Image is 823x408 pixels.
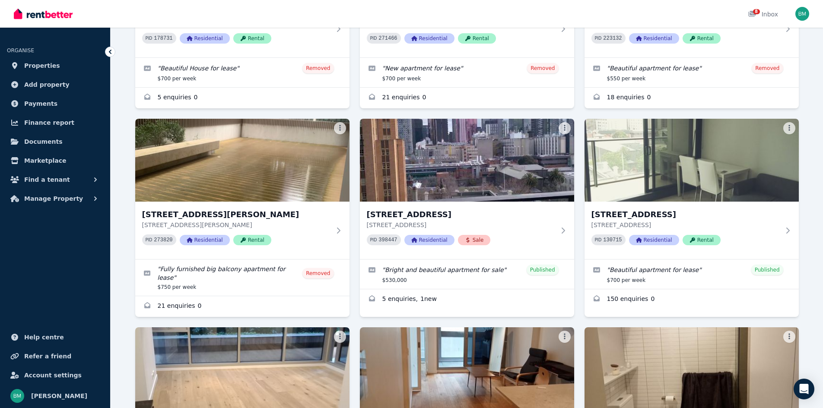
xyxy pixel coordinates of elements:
span: 8 [753,9,760,14]
a: Marketplace [7,152,103,169]
span: Rental [233,33,271,44]
code: 273820 [154,237,172,243]
h3: [STREET_ADDRESS][PERSON_NAME] [142,209,330,221]
span: Rental [458,33,496,44]
button: More options [334,331,346,343]
a: Edit listing: New apartment for lease [360,58,574,87]
span: Residential [629,235,679,245]
button: More options [783,331,795,343]
div: Open Intercom Messenger [794,379,814,399]
code: 398447 [378,237,397,243]
a: Enquiries for 809/33 Mackenzie Street, Melbourne [585,289,799,310]
span: Residential [629,33,679,44]
button: Find a tenant [7,171,103,188]
p: [STREET_ADDRESS] [591,221,780,229]
small: PID [370,36,377,41]
a: Edit listing: Fully furnished big balcony apartment for lease [135,259,350,296]
small: PID [146,237,153,242]
span: Documents [24,136,63,147]
small: PID [146,36,153,41]
code: 130715 [603,237,622,243]
a: Enquiries for 207/601 Saint Kilda Road, Melbourne [360,88,574,108]
button: More options [559,122,571,134]
a: Refer a friend [7,348,103,365]
span: Sale [458,235,491,245]
span: Manage Property [24,193,83,204]
a: Enquiries for 308/10 Daly Street, South Yarra [585,88,799,108]
span: ORGANISE [7,47,34,54]
button: More options [783,122,795,134]
small: PID [370,237,377,242]
span: Residential [404,235,454,245]
a: Enquiries for 801/38 Rose Lane, Melbourne [135,296,350,317]
span: Finance report [24,117,74,128]
img: RentBetter [14,7,73,20]
span: Account settings [24,370,82,380]
img: 809/33 Mackenzie Street, Melbourne [585,119,799,202]
span: Marketplace [24,155,66,166]
span: Find a tenant [24,174,70,185]
span: Add property [24,79,70,90]
button: More options [334,122,346,134]
a: Documents [7,133,103,150]
span: Residential [404,33,454,44]
a: Help centre [7,329,103,346]
p: [STREET_ADDRESS][PERSON_NAME] [142,221,330,229]
span: Residential [180,33,230,44]
a: Add property [7,76,103,93]
img: Brendan Meng [795,7,809,21]
code: 223132 [603,35,622,41]
button: More options [559,331,571,343]
a: 809/33 Mackenzie Street, Melbourne[STREET_ADDRESS][STREET_ADDRESS]PID 130715ResidentialRental [585,119,799,259]
a: Finance report [7,114,103,131]
span: Rental [683,33,721,44]
span: Properties [24,60,60,71]
button: Manage Property [7,190,103,207]
img: Brendan Meng [10,389,24,403]
span: Rental [683,235,721,245]
a: Account settings [7,367,103,384]
code: 271466 [378,35,397,41]
a: Properties [7,57,103,74]
span: Residential [180,235,230,245]
a: Edit listing: Beautiful apartment for lease [585,58,799,87]
span: Rental [233,235,271,245]
code: 178731 [154,35,172,41]
a: Edit listing: Beautiful apartment for lease [585,259,799,289]
img: 801/38 Rose Lane, Melbourne [135,119,350,202]
a: Enquiries for 809/33 MacKenzie St, Melbourne [360,289,574,310]
span: [PERSON_NAME] [31,391,87,401]
span: Help centre [24,332,64,342]
p: [STREET_ADDRESS] [367,221,555,229]
img: 809/33 MacKenzie St, Melbourne [360,119,574,202]
small: PID [595,36,602,41]
small: PID [595,237,602,242]
h3: [STREET_ADDRESS] [591,209,780,221]
a: Payments [7,95,103,112]
a: Edit listing: Beautiful House for lease [135,58,350,87]
a: 809/33 MacKenzie St, Melbourne[STREET_ADDRESS][STREET_ADDRESS]PID 398447ResidentialSale [360,119,574,259]
a: 801/38 Rose Lane, Melbourne[STREET_ADDRESS][PERSON_NAME][STREET_ADDRESS][PERSON_NAME]PID 273820Re... [135,119,350,259]
h3: [STREET_ADDRESS] [367,209,555,221]
span: Refer a friend [24,351,71,361]
span: Payments [24,98,57,109]
a: Edit listing: Bright and beautiful apartment for sale [360,259,574,289]
div: Inbox [748,10,778,19]
a: Enquiries for 65 Waterways Blvd, Williams Landing [135,88,350,108]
